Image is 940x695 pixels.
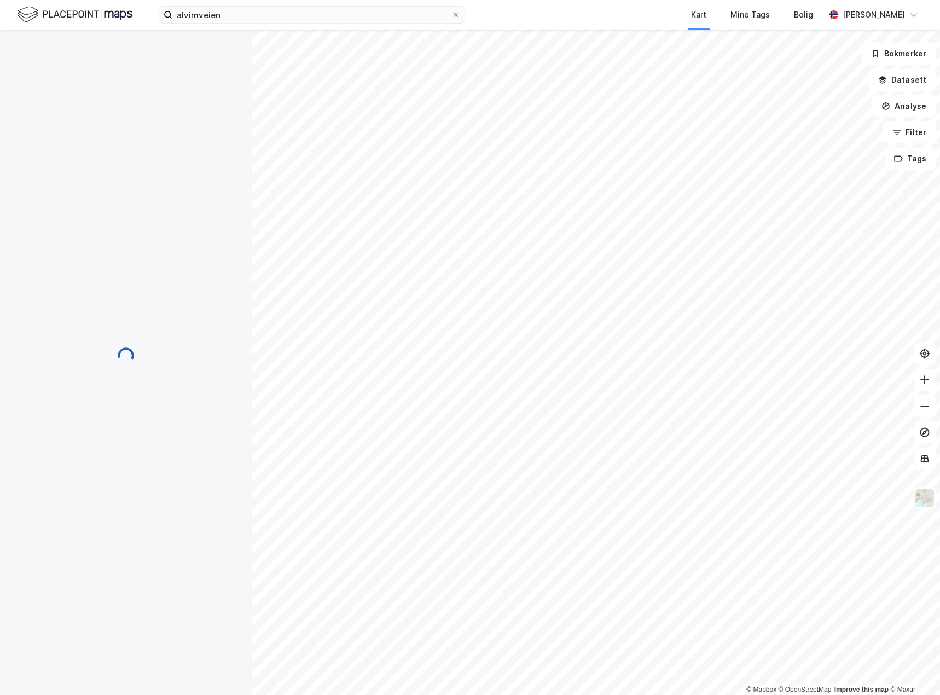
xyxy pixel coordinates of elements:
[834,686,889,693] a: Improve this map
[885,642,940,695] iframe: Chat Widget
[843,8,905,21] div: [PERSON_NAME]
[914,488,935,508] img: Z
[794,8,813,21] div: Bolig
[885,148,936,170] button: Tags
[779,686,832,693] a: OpenStreetMap
[885,642,940,695] div: Kontrollprogram for chat
[172,7,451,23] input: Søk på adresse, matrikkel, gårdeiere, leietakere eller personer
[117,347,135,364] img: spinner.a6d8c91a73a9ac5275cf975e30b51cfb.svg
[872,95,936,117] button: Analyse
[691,8,706,21] div: Kart
[869,69,936,91] button: Datasett
[862,43,936,65] button: Bokmerker
[746,686,776,693] a: Mapbox
[730,8,770,21] div: Mine Tags
[18,5,132,24] img: logo.f888ab2527a4732fd821a326f86c7f29.svg
[883,121,936,143] button: Filter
